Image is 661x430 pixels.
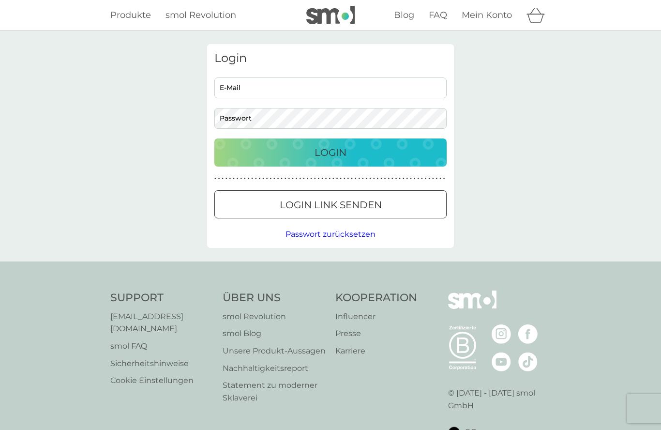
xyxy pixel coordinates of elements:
[270,176,271,181] p: ●
[277,176,279,181] p: ●
[399,176,401,181] p: ●
[432,176,434,181] p: ●
[110,340,213,353] a: smol FAQ
[251,176,253,181] p: ●
[425,176,427,181] p: ●
[351,176,353,181] p: ●
[391,176,393,181] p: ●
[222,176,224,181] p: ●
[299,176,301,181] p: ●
[395,176,397,181] p: ●
[335,345,417,357] a: Karriere
[362,176,364,181] p: ●
[384,176,386,181] p: ●
[255,176,257,181] p: ●
[223,310,326,323] a: smol Revolution
[439,176,441,181] p: ●
[335,291,417,306] h4: Kooperation
[380,176,382,181] p: ●
[262,176,264,181] p: ●
[296,176,298,181] p: ●
[325,176,327,181] p: ●
[358,176,360,181] p: ●
[344,176,346,181] p: ●
[110,310,213,335] a: [EMAIL_ADDRESS][DOMAIN_NAME]
[285,176,286,181] p: ●
[394,10,414,20] span: Blog
[377,176,379,181] p: ●
[373,176,375,181] p: ●
[292,176,294,181] p: ●
[214,190,447,218] button: Login Link senden
[266,176,268,181] p: ●
[310,176,312,181] p: ●
[110,357,213,370] p: Sicherheitshinweise
[369,176,371,181] p: ●
[165,10,236,20] span: smol Revolution
[443,176,445,181] p: ●
[436,176,438,181] p: ●
[321,176,323,181] p: ●
[332,176,334,181] p: ●
[403,176,405,181] p: ●
[281,176,283,181] p: ●
[314,176,316,181] p: ●
[388,176,390,181] p: ●
[307,176,309,181] p: ●
[406,176,408,181] p: ●
[336,176,338,181] p: ●
[288,176,290,181] p: ●
[223,327,326,340] a: smol Blog
[394,8,414,22] a: Blog
[165,8,236,22] a: smol Revolution
[280,197,382,213] p: Login Link senden
[240,176,242,181] p: ●
[233,176,235,181] p: ●
[492,324,511,344] img: besuche die smol Instagram Seite
[355,176,357,181] p: ●
[223,379,326,404] p: Statement zu moderner Sklaverei
[526,5,551,25] div: Warenkorb
[110,374,213,387] a: Cookie Einstellungen
[110,10,151,20] span: Produkte
[366,176,368,181] p: ●
[223,362,326,375] a: Nachhaltigkeitsreport
[428,176,430,181] p: ●
[214,176,216,181] p: ●
[303,176,305,181] p: ●
[110,291,213,306] h4: Support
[462,10,512,20] span: Mein Konto
[318,176,320,181] p: ●
[248,176,250,181] p: ●
[218,176,220,181] p: ●
[225,176,227,181] p: ●
[414,176,416,181] p: ●
[285,228,376,241] button: Passwort zurücksetzen
[223,345,326,357] a: Unsere Produkt‑Aussagen
[518,324,538,344] img: besuche die smol Facebook Seite
[429,10,447,20] span: FAQ
[421,176,423,181] p: ●
[306,6,355,24] img: smol
[340,176,342,181] p: ●
[244,176,246,181] p: ●
[347,176,349,181] p: ●
[214,51,447,65] h3: Login
[448,387,551,412] p: © [DATE] - [DATE] smol GmbH
[417,176,419,181] p: ●
[429,8,447,22] a: FAQ
[410,176,412,181] p: ●
[335,310,417,323] a: Influencer
[237,176,239,181] p: ●
[492,352,511,371] img: besuche die smol YouTube Seite
[329,176,330,181] p: ●
[335,327,417,340] a: Presse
